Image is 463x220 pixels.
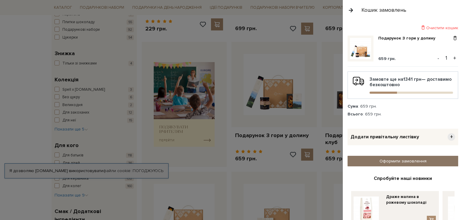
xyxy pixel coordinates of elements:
strong: Всього [348,112,363,117]
div: : 659 грн. [348,112,458,117]
span: + [448,133,455,141]
button: - [435,54,441,63]
a: Подарунок З гори у долину [378,36,440,41]
div: Кошик замовлень [361,7,406,14]
strong: Сума [348,104,358,109]
div: Спробуйте наші новинки [351,175,455,182]
div: Замовте ще на — доставимо безкоштовно [353,77,453,94]
div: : 659 грн. [348,104,458,109]
span: Додати привітальну листівку [351,134,419,140]
div: Очистити кошик [348,25,458,31]
span: 659 грн. [378,56,396,61]
a: Оформити замовлення [348,156,458,166]
b: 1341 грн [403,77,421,82]
button: + [451,54,458,63]
a: Драже малина в рожевому шоколаді [386,194,436,205]
img: Подарунок З гори у долину [350,38,371,59]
